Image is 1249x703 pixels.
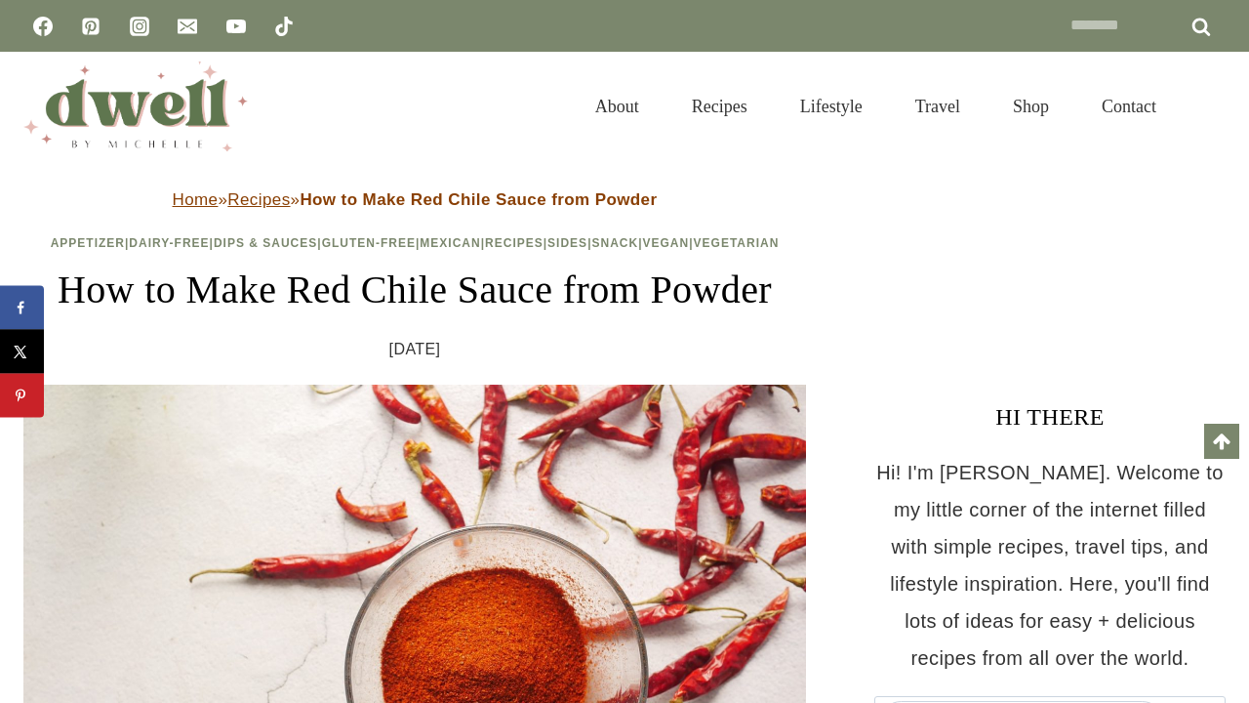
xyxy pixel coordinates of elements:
a: Recipes [665,72,774,141]
nav: Primary Navigation [569,72,1183,141]
span: » » [173,190,658,209]
p: Hi! I'm [PERSON_NAME]. Welcome to my little corner of the internet filled with simple recipes, tr... [874,454,1226,677]
a: Travel [889,72,987,141]
span: | | | | | | | | | [51,236,780,250]
a: Lifestyle [774,72,889,141]
a: Instagram [120,7,159,46]
time: [DATE] [389,335,441,364]
a: Dairy-Free [129,236,209,250]
a: Facebook [23,7,62,46]
a: YouTube [217,7,256,46]
a: Appetizer [51,236,125,250]
h1: How to Make Red Chile Sauce from Powder [23,261,806,319]
a: Contact [1075,72,1183,141]
a: Gluten-Free [322,236,416,250]
a: Recipes [227,190,290,209]
a: Email [168,7,207,46]
a: Mexican [420,236,480,250]
a: TikTok [264,7,303,46]
a: Scroll to top [1204,424,1239,459]
a: Vegan [643,236,690,250]
a: Home [173,190,219,209]
a: Dips & Sauces [214,236,317,250]
strong: How to Make Red Chile Sauce from Powder [300,190,657,209]
h3: HI THERE [874,399,1226,434]
a: Vegetarian [694,236,780,250]
img: DWELL by michelle [23,62,248,151]
a: Recipes [485,236,544,250]
button: View Search Form [1192,90,1226,123]
a: Shop [987,72,1075,141]
a: Snack [591,236,638,250]
a: About [569,72,665,141]
a: Pinterest [71,7,110,46]
a: Sides [547,236,587,250]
